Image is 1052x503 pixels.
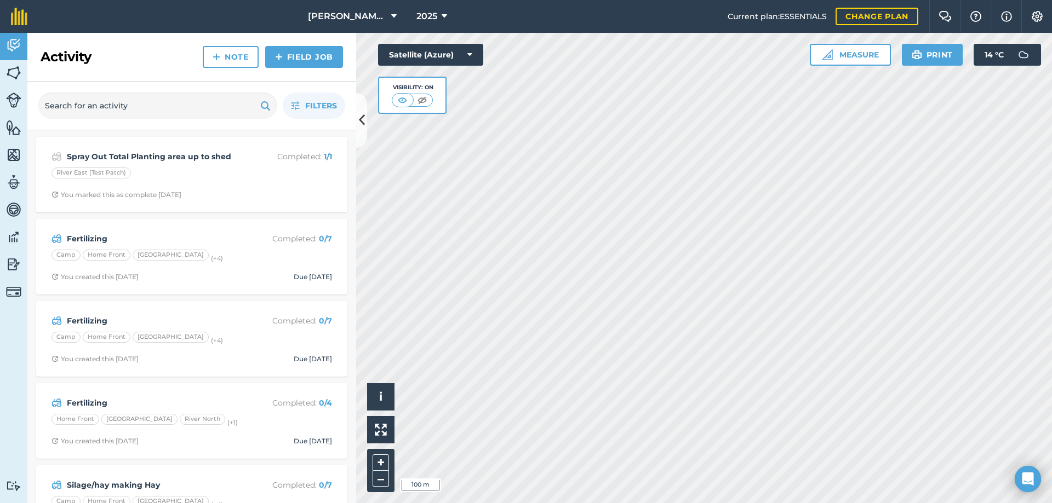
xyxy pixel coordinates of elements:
[52,414,99,425] div: Home Front
[133,250,209,261] div: [GEOGRAPHIC_DATA]
[294,273,332,281] div: Due [DATE]
[415,95,429,106] img: svg+xml;base64,PHN2ZyB4bWxucz0iaHR0cDovL3d3dy53My5vcmcvMjAwMC9zdmciIHdpZHRoPSI1MCIgaGVpZ2h0PSI0MC...
[822,49,833,60] img: Ruler icon
[6,481,21,491] img: svg+xml;base64,PD94bWwgdmVyc2lvbj0iMS4wIiBlbmNvZGluZz0idXRmLTgiPz4KPCEtLSBHZW5lcmF0b3I6IEFkb2JlIE...
[902,44,963,66] button: Print
[180,414,225,425] div: River North
[305,100,337,112] span: Filters
[1001,10,1012,23] img: svg+xml;base64,PHN2ZyB4bWxucz0iaHR0cDovL3d3dy53My5vcmcvMjAwMC9zdmciIHdpZHRoPSIxNyIgaGVpZ2h0PSIxNy...
[375,424,387,436] img: Four arrows, one pointing top left, one top right, one bottom right and the last bottom left
[6,229,21,245] img: svg+xml;base64,PD94bWwgdmVyc2lvbj0iMS4wIiBlbmNvZGluZz0idXRmLTgiPz4KPCEtLSBHZW5lcmF0b3I6IEFkb2JlIE...
[52,150,62,163] img: svg+xml;base64,PD94bWwgdmVyc2lvbj0iMS4wIiBlbmNvZGluZz0idXRmLTgiPz4KPCEtLSBHZW5lcmF0b3I6IEFkb2JlIE...
[324,152,332,161] strong: 1 / 1
[373,471,389,487] button: –
[6,37,21,54] img: svg+xml;base64,PD94bWwgdmVyc2lvbj0iMS4wIiBlbmNvZGluZz0idXRmLTgiPz4KPCEtLSBHZW5lcmF0b3I6IEFkb2JlIE...
[6,256,21,273] img: svg+xml;base64,PD94bWwgdmVyc2lvbj0iMS4wIiBlbmNvZGluZz0idXRmLTgiPz4KPCEtLSBHZW5lcmF0b3I6IEFkb2JlIE...
[67,397,241,409] strong: Fertilizing
[260,99,271,112] img: svg+xml;base64,PHN2ZyB4bWxucz0iaHR0cDovL3d3dy53My5vcmcvMjAwMC9zdmciIHdpZHRoPSIxOSIgaGVpZ2h0PSIyNC...
[378,44,483,66] button: Satellite (Azure)
[396,95,409,106] img: svg+xml;base64,PHN2ZyB4bWxucz0iaHR0cDovL3d3dy53My5vcmcvMjAwMC9zdmciIHdpZHRoPSI1MCIgaGVpZ2h0PSI0MC...
[52,250,81,261] div: Camp
[974,44,1041,66] button: 14 °C
[67,151,241,163] strong: Spray Out Total Planting area up to shed
[283,92,345,119] button: Filters
[367,383,395,411] button: i
[227,419,238,426] small: (+ 1 )
[41,48,92,66] h2: Activity
[11,8,27,25] img: fieldmargin Logo
[43,226,341,288] a: FertilizingCompleted: 0/7CampHome Front[GEOGRAPHIC_DATA](+4)Clock with arrow pointing clockwiseYo...
[52,314,62,327] img: svg+xml;base64,PD94bWwgdmVyc2lvbj0iMS4wIiBlbmNvZGluZz0idXRmLTgiPz4KPCEtLSBHZW5lcmF0b3I6IEFkb2JlIE...
[308,10,387,23] span: [PERSON_NAME] Beyond Ranch
[294,355,332,363] div: Due [DATE]
[83,250,130,261] div: Home Front
[294,437,332,446] div: Due [DATE]
[6,92,21,108] img: svg+xml;base64,PD94bWwgdmVyc2lvbj0iMS4wIiBlbmNvZGluZz0idXRmLTgiPz4KPCEtLSBHZW5lcmF0b3I6IEFkb2JlIE...
[52,355,59,362] img: Clock with arrow pointing clockwise
[836,8,918,25] a: Change plan
[392,83,433,92] div: Visibility: On
[83,332,130,343] div: Home Front
[6,284,21,299] img: svg+xml;base64,PD94bWwgdmVyc2lvbj0iMS4wIiBlbmNvZGluZz0idXRmLTgiPz4KPCEtLSBHZW5lcmF0b3I6IEFkb2JlIE...
[52,437,59,444] img: Clock with arrow pointing clockwise
[319,480,332,490] strong: 0 / 7
[275,50,283,63] img: svg+xml;base64,PHN2ZyB4bWxucz0iaHR0cDovL3d3dy53My5vcmcvMjAwMC9zdmciIHdpZHRoPSIxNCIgaGVpZ2h0PSIyNC...
[379,390,382,403] span: i
[52,167,131,178] div: River East (Test Patch)
[52,355,139,363] div: You created this [DATE]
[6,174,21,190] img: svg+xml;base64,PD94bWwgdmVyc2lvbj0iMS4wIiBlbmNvZGluZz0idXRmLTgiPz4KPCEtLSBHZW5lcmF0b3I6IEFkb2JlIE...
[52,190,181,199] div: You marked this as complete [DATE]
[245,151,332,163] p: Completed :
[373,454,389,471] button: +
[245,397,332,409] p: Completed :
[52,232,62,245] img: svg+xml;base64,PD94bWwgdmVyc2lvbj0iMS4wIiBlbmNvZGluZz0idXRmLTgiPz4KPCEtLSBHZW5lcmF0b3I6IEFkb2JlIE...
[211,255,223,262] small: (+ 4 )
[52,273,139,281] div: You created this [DATE]
[245,479,332,491] p: Completed :
[52,332,81,343] div: Camp
[416,10,437,23] span: 2025
[810,44,891,66] button: Measure
[52,478,62,492] img: svg+xml;base64,PD94bWwgdmVyc2lvbj0iMS4wIiBlbmNvZGluZz0idXRmLTgiPz4KPCEtLSBHZW5lcmF0b3I6IEFkb2JlIE...
[211,337,223,344] small: (+ 4 )
[52,437,139,446] div: You created this [DATE]
[52,191,59,198] img: Clock with arrow pointing clockwise
[67,233,241,245] strong: Fertilizing
[319,316,332,326] strong: 0 / 7
[6,119,21,136] img: svg+xml;base64,PHN2ZyB4bWxucz0iaHR0cDovL3d3dy53My5vcmcvMjAwMC9zdmciIHdpZHRoPSI1NiIgaGVpZ2h0PSI2MC...
[6,201,21,218] img: svg+xml;base64,PD94bWwgdmVyc2lvbj0iMS4wIiBlbmNvZGluZz0idXRmLTgiPz4KPCEtLSBHZW5lcmF0b3I6IEFkb2JlIE...
[43,390,341,452] a: FertilizingCompleted: 0/4Home Front[GEOGRAPHIC_DATA]River North(+1)Clock with arrow pointing cloc...
[43,308,341,370] a: FertilizingCompleted: 0/7CampHome Front[GEOGRAPHIC_DATA](+4)Clock with arrow pointing clockwiseYo...
[52,396,62,409] img: svg+xml;base64,PD94bWwgdmVyc2lvbj0iMS4wIiBlbmNvZGluZz0idXRmLTgiPz4KPCEtLSBHZW5lcmF0b3I6IEFkb2JlIE...
[985,44,1004,66] span: 14 ° C
[38,92,277,119] input: Search for an activity
[133,332,209,343] div: [GEOGRAPHIC_DATA]
[912,48,922,61] img: svg+xml;base64,PHN2ZyB4bWxucz0iaHR0cDovL3d3dy53My5vcmcvMjAwMC9zdmciIHdpZHRoPSIxOSIgaGVpZ2h0PSIyNC...
[101,414,178,425] div: [GEOGRAPHIC_DATA]
[245,233,332,245] p: Completed :
[245,315,332,327] p: Completed :
[6,147,21,163] img: svg+xml;base64,PHN2ZyB4bWxucz0iaHR0cDovL3d3dy53My5vcmcvMjAwMC9zdmciIHdpZHRoPSI1NiIgaGVpZ2h0PSI2MC...
[319,398,332,408] strong: 0 / 4
[1015,466,1041,492] div: Open Intercom Messenger
[52,273,59,280] img: Clock with arrow pointing clockwise
[1013,44,1034,66] img: svg+xml;base64,PD94bWwgdmVyc2lvbj0iMS4wIiBlbmNvZGluZz0idXRmLTgiPz4KPCEtLSBHZW5lcmF0b3I6IEFkb2JlIE...
[319,234,332,244] strong: 0 / 7
[203,46,259,68] a: Note
[43,143,341,206] a: Spray Out Total Planting area up to shedCompleted: 1/1River East (Test Patch)Clock with arrow poi...
[265,46,343,68] a: Field Job
[969,11,982,22] img: A question mark icon
[1031,11,1044,22] img: A cog icon
[67,479,241,491] strong: Silage/hay making Hay
[213,50,220,63] img: svg+xml;base64,PHN2ZyB4bWxucz0iaHR0cDovL3d3dy53My5vcmcvMjAwMC9zdmciIHdpZHRoPSIxNCIgaGVpZ2h0PSIyNC...
[728,10,827,22] span: Current plan : ESSENTIALS
[67,315,241,327] strong: Fertilizing
[939,11,952,22] img: Two speech bubbles overlapping with the left bubble in the forefront
[6,65,21,81] img: svg+xml;base64,PHN2ZyB4bWxucz0iaHR0cDovL3d3dy53My5vcmcvMjAwMC9zdmciIHdpZHRoPSI1NiIgaGVpZ2h0PSI2MC...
